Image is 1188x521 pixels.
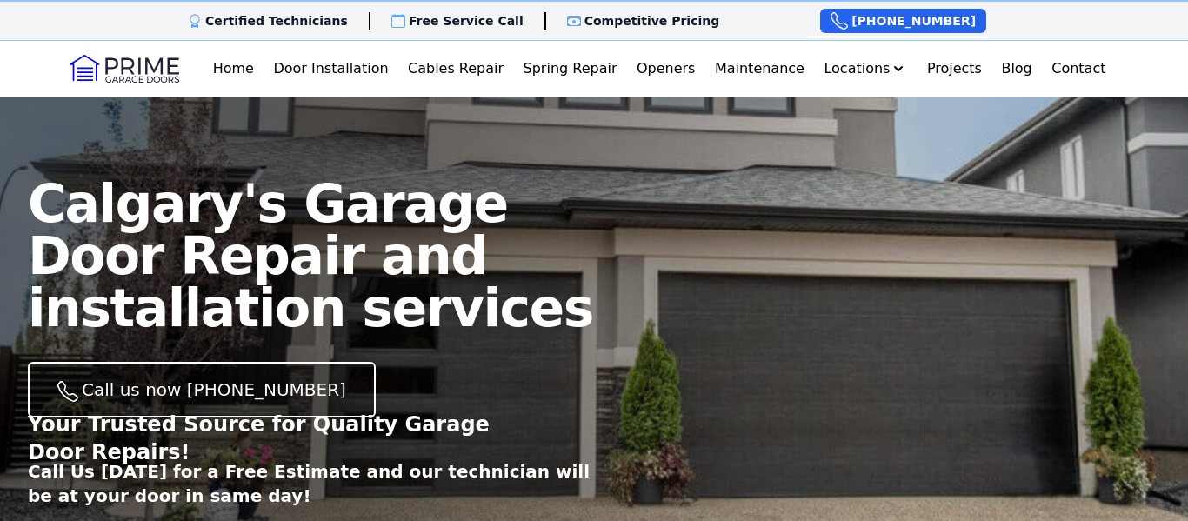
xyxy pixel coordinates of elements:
a: Openers [630,51,703,86]
a: Maintenance [708,51,811,86]
a: Home [206,51,261,86]
p: Certified Technicians [205,12,348,30]
span: Calgary's Garage Door Repair and installation services [28,173,593,338]
a: Door Installation [266,51,395,86]
p: Your Trusted Source for Quality Garage Door Repairs! [28,411,529,466]
a: Call us now [PHONE_NUMBER] [28,362,376,417]
a: Spring Repair [517,51,624,86]
p: Competitive Pricing [584,12,720,30]
a: Cables Repair [401,51,511,86]
a: Projects [920,51,989,86]
a: Blog [994,51,1038,86]
p: Call Us [DATE] for a Free Estimate and our technician will be at your door in same day! [28,459,594,508]
p: Free Service Call [409,12,524,30]
a: Contact [1045,51,1112,86]
button: Locations [817,51,914,86]
a: [PHONE_NUMBER] [820,9,986,33]
img: Logo [70,55,179,83]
